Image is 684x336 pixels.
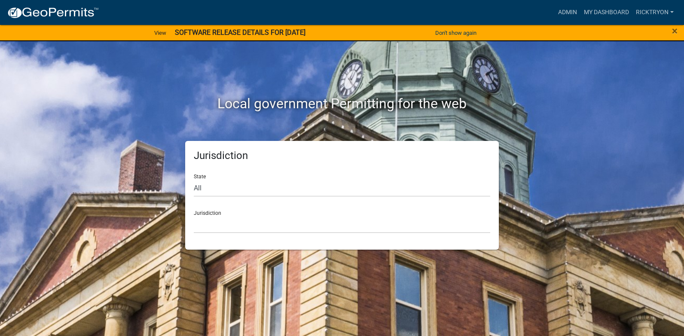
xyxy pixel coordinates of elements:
button: Close [672,26,678,36]
button: Don't show again [432,26,480,40]
h2: Local government Permitting for the web [104,95,580,112]
a: Admin [555,4,580,21]
a: My Dashboard [580,4,632,21]
h5: Jurisdiction [194,150,490,162]
a: View [151,26,170,40]
strong: SOFTWARE RELEASE DETAILS FOR [DATE] [175,28,305,37]
a: ricktryon [632,4,677,21]
span: × [672,25,678,37]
